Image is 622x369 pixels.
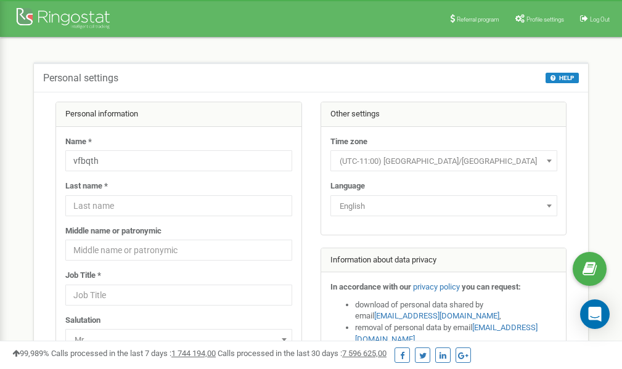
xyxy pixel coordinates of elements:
label: Time zone [330,136,367,148]
span: English [330,195,557,216]
h5: Personal settings [43,73,118,84]
span: Referral program [457,16,499,23]
u: 1 744 194,00 [171,349,216,358]
li: removal of personal data by email , [355,322,557,345]
div: Other settings [321,102,567,127]
label: Job Title * [65,270,101,282]
span: 99,989% [12,349,49,358]
label: Language [330,180,365,192]
label: Name * [65,136,92,148]
span: Profile settings [526,16,564,23]
div: Information about data privacy [321,248,567,273]
div: Open Intercom Messenger [580,299,610,329]
label: Salutation [65,315,100,326]
input: Last name [65,195,292,216]
a: [EMAIL_ADDRESS][DOMAIN_NAME] [374,311,499,320]
span: Calls processed in the last 7 days : [51,349,216,358]
u: 7 596 625,00 [342,349,387,358]
a: privacy policy [413,282,460,291]
span: Calls processed in the last 30 days : [218,349,387,358]
span: Mr. [70,331,288,349]
span: Log Out [590,16,610,23]
button: HELP [546,73,579,83]
input: Name [65,150,292,171]
label: Last name * [65,180,108,192]
span: (UTC-11:00) Pacific/Midway [335,153,553,170]
strong: In accordance with our [330,282,411,291]
strong: you can request: [462,282,521,291]
input: Middle name or patronymic [65,240,292,261]
span: English [335,198,553,215]
input: Job Title [65,285,292,306]
li: download of personal data shared by email , [355,299,557,322]
div: Personal information [56,102,301,127]
label: Middle name or patronymic [65,225,162,237]
span: (UTC-11:00) Pacific/Midway [330,150,557,171]
span: Mr. [65,329,292,350]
